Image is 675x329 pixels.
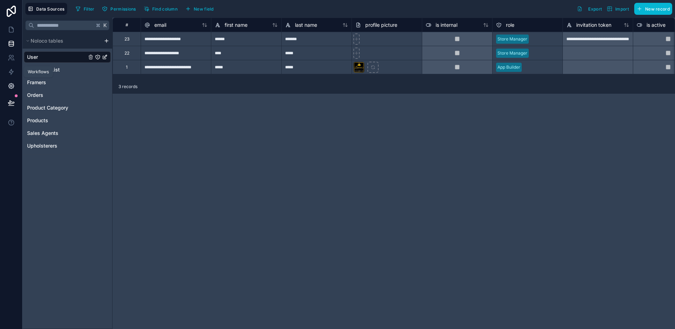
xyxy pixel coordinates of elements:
span: invitation token [576,21,611,29]
button: Find column [141,4,180,14]
span: K [103,23,108,28]
div: 22 [124,50,129,56]
div: App Builder [497,64,520,70]
span: email [154,21,166,29]
span: Find column [152,6,178,12]
span: 3 records [118,84,137,89]
span: last name [295,21,317,29]
button: Export [574,3,604,15]
a: New record [631,3,672,15]
button: Filter [73,4,97,14]
div: Workflows [28,69,49,75]
span: New record [645,6,670,12]
span: Export [588,6,602,12]
span: Data Sources [36,6,65,12]
button: Permissions [99,4,138,14]
div: Store Manager [497,50,527,56]
button: New record [634,3,672,15]
div: # [118,22,135,27]
span: Filter [84,6,95,12]
span: New field [194,6,214,12]
span: Permissions [110,6,136,12]
span: Import [615,6,629,12]
button: New field [183,4,216,14]
div: 23 [124,36,129,42]
button: Import [604,3,631,15]
span: role [506,21,514,29]
span: is active [647,21,666,29]
button: Data Sources [25,3,67,15]
span: first name [225,21,247,29]
div: Store Manager [497,36,527,42]
span: is internal [436,21,457,29]
span: profile picture [365,21,397,29]
a: Permissions [99,4,141,14]
div: 1 [126,64,128,70]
